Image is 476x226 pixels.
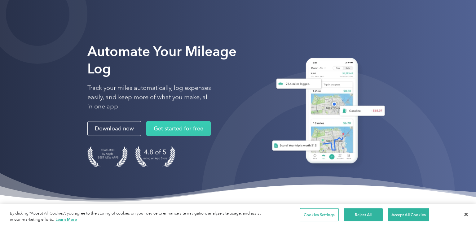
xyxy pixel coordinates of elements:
a: More information about your privacy, opens in a new tab [55,217,77,222]
div: By clicking “Accept All Cookies”, you agree to the storing of cookies on your device to enhance s... [10,211,262,223]
img: Badge for Featured by Apple Best New Apps [87,146,128,167]
button: Cookies Settings [300,208,339,221]
img: Everlance, mileage tracker app, expense tracking app [265,53,389,171]
strong: Automate Your Mileage Log [87,43,236,77]
button: Close [459,207,473,221]
button: Reject All [344,208,383,221]
p: Track your miles automatically, log expenses easily, and keep more of what you make, all in one app [87,83,211,111]
a: Download now [87,121,141,136]
button: Accept All Cookies [388,208,429,221]
a: Get started for free [146,121,211,136]
img: 4.9 out of 5 stars on the app store [135,146,175,167]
